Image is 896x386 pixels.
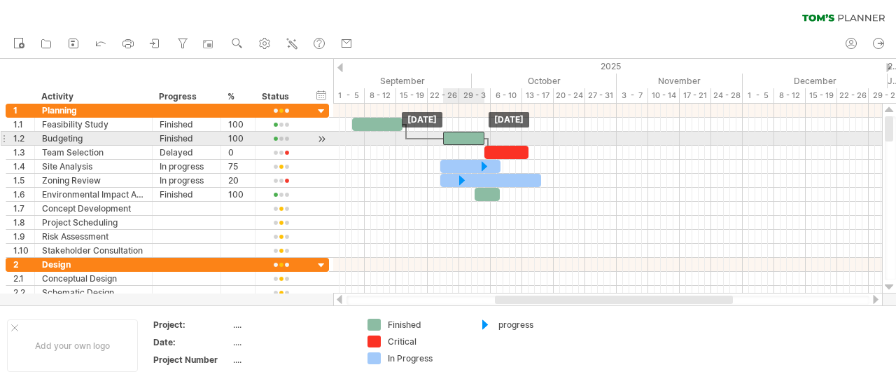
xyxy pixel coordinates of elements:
div: Site Analysis [42,160,145,173]
div: 1.10 [13,244,34,257]
div: 100 [228,188,248,201]
div: 1 [13,104,34,117]
div: 100 [228,132,248,145]
div: Environmental Impact Assessment [42,188,145,201]
div: 1.3 [13,146,34,159]
div: October 2025 [472,74,617,88]
div: Status [262,90,299,104]
div: 10 - 14 [648,88,680,103]
div: Finished [160,118,213,131]
div: 1.5 [13,174,34,187]
div: Project Scheduling [42,216,145,229]
div: Project: [153,319,230,331]
div: Activity [41,90,144,104]
div: 27 - 31 [585,88,617,103]
div: December 2025 [743,74,888,88]
div: Project Number [153,354,230,366]
div: 6 - 10 [491,88,522,103]
div: 1.8 [13,216,34,229]
div: Concept Development [42,202,145,215]
div: Stakeholder Consultation [42,244,145,257]
div: 100 [228,118,248,131]
div: September 2025 [333,74,472,88]
div: 1 - 5 [743,88,774,103]
div: 0 [228,146,248,159]
div: 29 - 3 [459,88,491,103]
div: .... [233,336,351,348]
div: Budgeting [42,132,145,145]
div: progress [498,319,575,331]
div: 22 - 26 [428,88,459,103]
div: 75 [228,160,248,173]
div: 1.9 [13,230,34,243]
div: Delayed [160,146,213,159]
div: 24 - 28 [711,88,743,103]
div: Risk Assessment [42,230,145,243]
div: In progress [160,160,213,173]
div: Conceptual Design [42,272,145,285]
div: [DATE] [402,112,442,127]
div: Finished [160,132,213,145]
div: 20 - 24 [554,88,585,103]
div: 8 - 12 [365,88,396,103]
div: In Progress [388,352,464,364]
div: Team Selection [42,146,145,159]
div: 20 [228,174,248,187]
div: 3 - 7 [617,88,648,103]
div: Planning [42,104,145,117]
div: Schematic Design [42,286,145,299]
div: 13 - 17 [522,88,554,103]
div: Finished [388,319,464,331]
div: Add your own logo [7,319,138,372]
div: 1.2 [13,132,34,145]
div: 2.1 [13,272,34,285]
div: 17 - 21 [680,88,711,103]
div: Date: [153,336,230,348]
div: [DATE] [489,112,529,127]
div: 2.2 [13,286,34,299]
div: 15 - 19 [806,88,837,103]
div: 1.1 [13,118,34,131]
div: % [227,90,247,104]
div: Feasibility Study [42,118,145,131]
div: 1.6 [13,188,34,201]
div: scroll to activity [315,132,328,146]
div: 8 - 12 [774,88,806,103]
div: 22 - 26 [837,88,869,103]
div: Design [42,258,145,271]
div: 1.7 [13,202,34,215]
div: 1.4 [13,160,34,173]
div: 2 [13,258,34,271]
div: Critical [388,336,464,347]
div: November 2025 [617,74,743,88]
div: .... [233,319,351,331]
div: 15 - 19 [396,88,428,103]
div: Finished [160,188,213,201]
div: Progress [159,90,213,104]
div: .... [233,354,351,366]
div: In progress [160,174,213,187]
div: 1 - 5 [333,88,365,103]
div: Zoning Review [42,174,145,187]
